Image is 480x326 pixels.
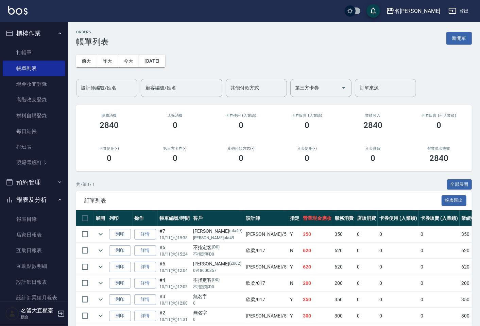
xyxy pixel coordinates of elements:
a: 店家日報表 [3,227,65,243]
h2: 卡券販賣 (不入業績) [414,113,464,118]
h3: 0 [107,153,112,163]
td: 0 [419,243,460,259]
td: #4 [158,275,191,291]
p: [PERSON_NAME]ula49 [193,235,242,241]
th: 展開 [94,210,107,226]
a: 新開單 [446,35,472,41]
p: (Z002) [229,260,241,267]
button: 列印 [109,278,131,289]
p: 10/11 (六) 11:31 [159,316,190,323]
a: 材料自購登錄 [3,108,65,124]
td: #7 [158,226,191,242]
h2: 其他付款方式(-) [216,146,266,151]
button: 昨天 [97,55,118,67]
td: 350 [301,292,333,308]
p: (D0) [212,277,220,284]
th: 卡券販賣 (入業績) [419,210,460,226]
h3: 0 [305,153,309,163]
td: 欣柔 /017 [244,275,288,291]
p: 0 [193,300,242,306]
button: 列印 [109,229,131,240]
th: 列印 [107,210,133,226]
div: 不指定客 [193,277,242,284]
td: 0 [419,308,460,324]
button: 報表及分析 [3,191,65,209]
span: 訂單列表 [84,197,442,204]
th: 營業現金應收 [301,210,333,226]
td: 0 [378,292,419,308]
p: 不指定客D0 [193,251,242,257]
h2: 店販消費 [150,113,200,118]
button: expand row [96,311,106,321]
div: [PERSON_NAME] [193,228,242,235]
td: 350 [301,226,333,242]
a: 詳情 [134,278,156,289]
h3: 0 [173,153,177,163]
a: 現場電腦打卡 [3,155,65,170]
td: #3 [158,292,191,308]
td: 350 [333,292,356,308]
h3: 0 [239,120,243,130]
button: 櫃檯作業 [3,25,65,42]
h3: 2840 [100,120,119,130]
button: expand row [96,245,106,256]
td: 0 [378,226,419,242]
h3: 0 [371,153,375,163]
button: 列印 [109,245,131,256]
td: 欣柔 /017 [244,243,288,259]
button: 前天 [76,55,97,67]
a: 互助日報表 [3,243,65,258]
button: 列印 [109,311,131,321]
p: 10/11 (六) 12:03 [159,284,190,290]
h2: 業績收入 [348,113,398,118]
th: 卡券使用 (入業績) [378,210,419,226]
th: 客戶 [191,210,244,226]
button: 列印 [109,262,131,272]
button: 全部展開 [447,179,472,190]
a: 詳情 [134,262,156,272]
h2: 入金使用(-) [282,146,332,151]
td: [PERSON_NAME] /5 [244,259,288,275]
th: 設計師 [244,210,288,226]
a: 互助點數明細 [3,258,65,274]
p: 10/11 (六) 12:04 [159,267,190,274]
td: Y [288,308,301,324]
h3: 0 [239,153,243,163]
p: 櫃台 [21,314,55,320]
h2: 營業現金應收 [414,146,464,151]
h3: 服務消費 [84,113,134,118]
p: (ula49) [229,228,242,235]
p: 10/11 (六) 12:00 [159,300,190,306]
th: 操作 [133,210,158,226]
td: 0 [355,259,378,275]
a: 排班表 [3,139,65,155]
button: 預約管理 [3,174,65,191]
td: N [288,243,301,259]
button: expand row [96,229,106,239]
button: save [366,4,380,18]
a: 現金收支登錄 [3,76,65,92]
h3: 0 [173,120,177,130]
p: 10/11 (六) 15:38 [159,235,190,241]
td: Y [288,292,301,308]
a: 設計師業績月報表 [3,290,65,306]
h5: 名留大直櫃臺 [21,307,55,314]
td: 0 [378,308,419,324]
th: 服務消費 [333,210,356,226]
td: 0 [355,275,378,291]
h3: 0 [436,120,441,130]
div: [PERSON_NAME] [193,260,242,267]
h3: 2840 [363,120,382,130]
a: 打帳單 [3,45,65,61]
td: 0 [419,275,460,291]
td: #6 [158,243,191,259]
a: 詳情 [134,294,156,305]
th: 店販消費 [355,210,378,226]
div: 無名字 [193,309,242,316]
td: Y [288,259,301,275]
button: [DATE] [139,55,165,67]
button: expand row [96,262,106,272]
td: 200 [301,275,333,291]
td: 0 [419,259,460,275]
div: 名[PERSON_NAME] [394,7,440,15]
